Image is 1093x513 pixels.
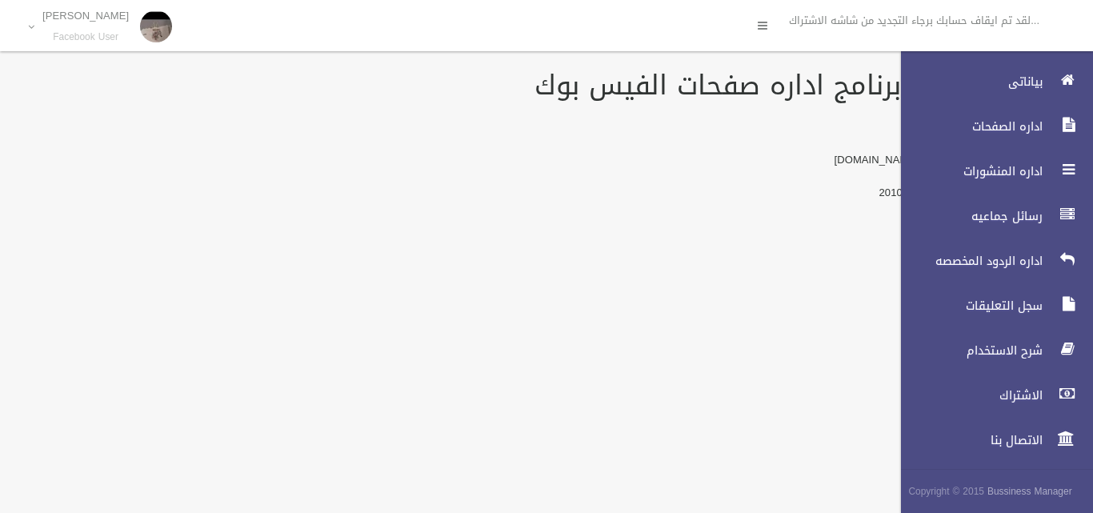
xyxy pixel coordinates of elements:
[887,163,1047,179] span: اداره المنشورات
[887,198,1093,234] a: رسائل جماعيه
[887,154,1093,189] a: اداره المنشورات
[42,31,129,43] small: Facebook User
[887,109,1093,144] a: اداره الصفحات
[887,333,1093,368] a: شرح الاستخدام
[887,208,1047,224] span: رسائل جماعيه
[42,10,129,22] p: [PERSON_NAME]
[887,118,1047,134] span: اداره الصفحات
[19,70,1023,100] h1: مرحبا فى برنامج اداره صفحات الفيس بوك
[908,483,984,500] span: Copyright © 2015
[887,243,1093,279] a: اداره الردود المخصصه
[887,423,1093,458] a: الاتصال بنا
[887,74,1047,90] span: بياناتى
[887,378,1093,413] a: الاشتراك
[887,298,1047,314] span: سجل التعليقات
[887,387,1047,403] span: الاشتراك
[19,119,1023,140] h2: للاتصال بنا :
[987,483,1072,500] strong: Bussiness Manager
[887,64,1093,99] a: بياناتى
[835,150,946,170] a: [URL][DOMAIN_NAME]
[887,288,1093,323] a: سجل التعليقات
[887,343,1047,359] span: شرح الاستخدام
[887,432,1047,448] span: الاتصال بنا
[887,253,1047,269] span: اداره الردود المخصصه
[19,183,1023,202] p: الاتصال بنا على 201025837586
